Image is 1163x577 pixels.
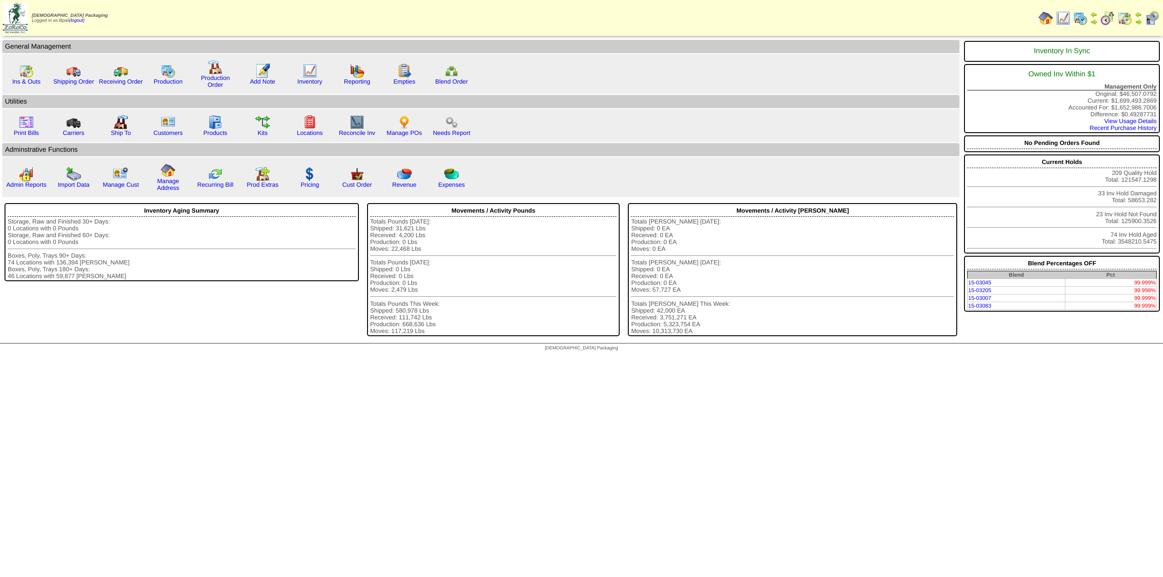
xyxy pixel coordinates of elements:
img: factory.gif [208,60,223,75]
img: graph.gif [350,64,364,78]
img: line_graph.gif [303,64,317,78]
a: Customers [154,129,183,136]
a: 15-03083 [968,303,991,309]
a: Production [154,78,183,85]
img: orders.gif [255,64,270,78]
img: calendarblend.gif [1100,11,1115,25]
img: po.png [397,115,412,129]
td: 99.999% [1065,279,1156,287]
a: Ins & Outs [12,78,40,85]
a: Manage Address [157,178,179,191]
a: View Usage Details [1104,118,1157,124]
div: Totals Pounds [DATE]: Shipped: 31,621 Lbs Received: 4,200 Lbs Production: 0 Lbs Moves: 22,468 Lbs... [370,218,617,334]
img: workorder.gif [397,64,412,78]
a: Products [204,129,228,136]
img: cust_order.png [350,167,364,181]
img: line_graph.gif [1056,11,1070,25]
a: Receiving Order [99,78,143,85]
a: Admin Reports [6,181,46,188]
img: cabinet.gif [208,115,223,129]
img: truck2.gif [114,64,128,78]
td: General Management [2,40,959,53]
div: Original: $46,507.0792 Current: $1,699,493.2869 Accounted For: $1,652,986.7006 Difference: $0.492... [964,64,1160,133]
a: 15-03007 [968,295,991,301]
div: Inventory Aging Summary [8,205,356,217]
a: Import Data [58,181,89,188]
img: graph2.png [19,167,34,181]
a: Recent Purchase History [1090,124,1157,131]
a: 15-03045 [968,279,991,286]
div: Storage, Raw and Finished 30+ Days: 0 Locations with 0 Pounds Storage, Raw and Finished 60+ Days:... [8,218,356,279]
div: 209 Quality Hold Total: 121547.1298 33 Inv Hold Damaged Total: 58653.282 23 Inv Hold Not Found To... [964,154,1160,254]
img: arrowleft.gif [1090,11,1098,18]
td: 99.999% [1065,302,1156,310]
a: Print Bills [14,129,39,136]
a: Recurring Bill [197,181,233,188]
img: calendarinout.gif [1118,11,1132,25]
td: 99.998% [1065,287,1156,294]
a: Manage POs [387,129,422,136]
a: Production Order [201,75,230,88]
a: Reporting [344,78,370,85]
img: line_graph2.gif [350,115,364,129]
div: No Pending Orders Found [967,137,1157,149]
a: Ship To [111,129,131,136]
div: Management Only [967,83,1157,90]
a: 15-03205 [968,287,991,293]
td: Utilities [2,95,959,108]
a: Reconcile Inv [339,129,375,136]
a: Needs Report [433,129,470,136]
a: Carriers [63,129,84,136]
a: Empties [393,78,415,85]
a: Revenue [392,181,416,188]
div: Owned Inv Within $1 [967,66,1157,83]
a: Blend Order [435,78,468,85]
img: arrowright.gif [1135,18,1142,25]
span: [DEMOGRAPHIC_DATA] Packaging [32,13,108,18]
a: Cust Order [342,181,372,188]
th: Blend [968,271,1065,279]
img: arrowleft.gif [1135,11,1142,18]
td: 99.999% [1065,294,1156,302]
div: Movements / Activity [PERSON_NAME] [631,205,954,217]
img: reconcile.gif [208,167,223,181]
img: home.gif [161,163,175,178]
div: Blend Percentages OFF [967,258,1157,269]
a: Locations [297,129,323,136]
img: truck.gif [66,64,81,78]
a: Expenses [438,181,465,188]
img: home.gif [1039,11,1053,25]
img: calendarprod.gif [161,64,175,78]
img: truck3.gif [66,115,81,129]
img: prodextras.gif [255,167,270,181]
a: (logout) [69,18,84,23]
img: arrowright.gif [1090,18,1098,25]
span: Logged in as Bpali [32,13,108,23]
a: Inventory [298,78,323,85]
img: calendarprod.gif [1073,11,1088,25]
div: Inventory In Sync [967,43,1157,60]
div: Totals [PERSON_NAME] [DATE]: Shipped: 0 EA Received: 0 EA Production: 0 EA Moves: 0 EA Totals [PE... [631,218,954,334]
a: Prod Extras [247,181,278,188]
img: workflow.png [444,115,459,129]
img: managecust.png [113,167,129,181]
img: network.png [444,64,459,78]
a: Kits [258,129,268,136]
img: dollar.gif [303,167,317,181]
img: factory2.gif [114,115,128,129]
img: workflow.gif [255,115,270,129]
a: Manage Cust [103,181,139,188]
img: invoice2.gif [19,115,34,129]
div: Current Holds [967,156,1157,168]
td: Adminstrative Functions [2,143,959,156]
img: import.gif [66,167,81,181]
img: calendarcustomer.gif [1145,11,1159,25]
a: Shipping Order [53,78,94,85]
img: pie_chart.png [397,167,412,181]
img: pie_chart2.png [444,167,459,181]
span: [DEMOGRAPHIC_DATA] Packaging [545,346,618,351]
img: zoroco-logo-small.webp [3,3,28,33]
img: calendarinout.gif [19,64,34,78]
img: locations.gif [303,115,317,129]
img: customers.gif [161,115,175,129]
